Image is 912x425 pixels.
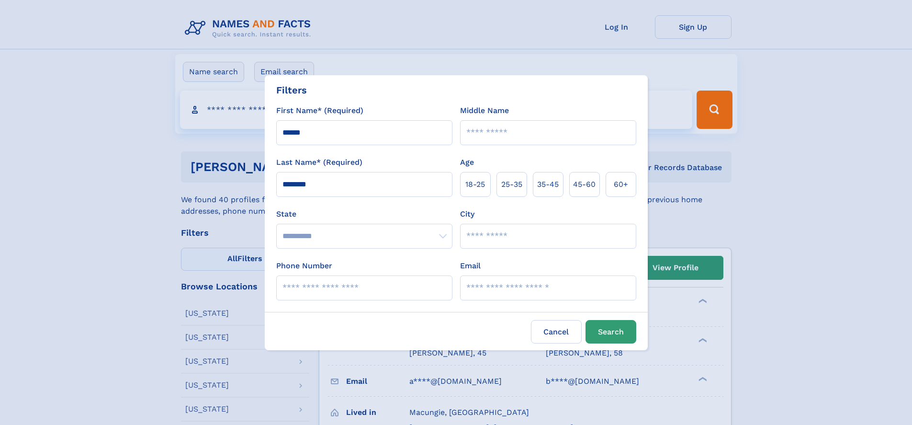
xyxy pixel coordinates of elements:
[276,208,452,220] label: State
[537,179,559,190] span: 35‑45
[460,105,509,116] label: Middle Name
[531,320,582,344] label: Cancel
[614,179,628,190] span: 60+
[465,179,485,190] span: 18‑25
[585,320,636,344] button: Search
[276,83,307,97] div: Filters
[276,260,332,272] label: Phone Number
[573,179,596,190] span: 45‑60
[460,208,474,220] label: City
[276,105,363,116] label: First Name* (Required)
[276,157,362,168] label: Last Name* (Required)
[501,179,522,190] span: 25‑35
[460,260,481,272] label: Email
[460,157,474,168] label: Age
